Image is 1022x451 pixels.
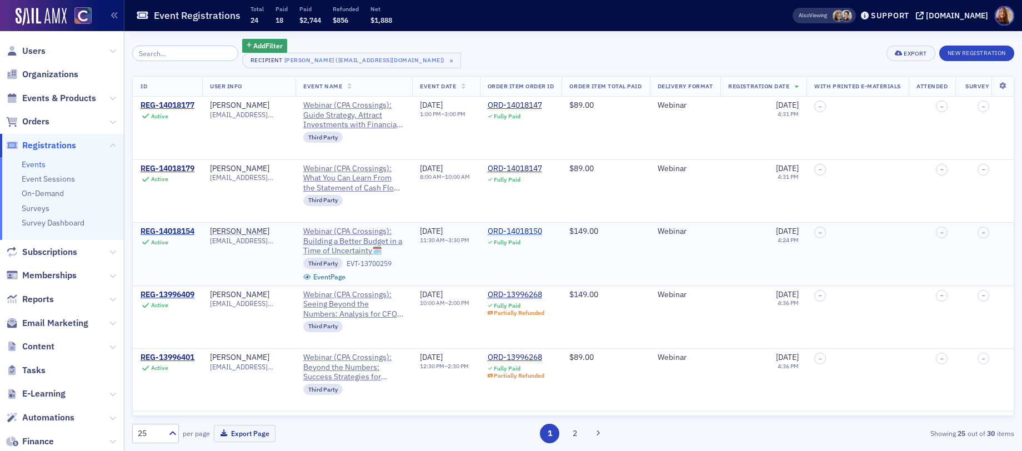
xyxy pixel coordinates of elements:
[6,246,77,258] a: Subscriptions
[303,353,404,382] a: Webinar (CPA Crossings): Beyond the Numbers: Success Strategies for [DEMOGRAPHIC_DATA] CPAs🗓️
[6,92,96,104] a: Events & Products
[569,226,598,236] span: $149.00
[840,10,852,22] span: Pamela Galey-Coleman
[448,236,469,244] time: 3:30 PM
[940,355,944,362] span: –
[22,269,77,282] span: Memberships
[494,372,544,379] div: Partially Refunded
[776,352,799,362] span: [DATE]
[251,16,258,24] span: 24
[141,353,194,363] a: REG-13996401
[303,132,343,143] div: Third Party
[778,110,799,118] time: 4:31 PM
[6,435,54,448] a: Finance
[210,111,288,119] span: [EMAIL_ADDRESS][DOMAIN_NAME]
[303,384,343,395] div: Third Party
[303,101,404,130] a: Webinar (CPA Crossings): Guide Strategy, Attract Investments with Financial Forecasts🗓️
[242,53,461,68] button: Recipient[PERSON_NAME] ([EMAIL_ADDRESS][DOMAIN_NAME])×
[210,227,269,237] a: [PERSON_NAME]
[904,51,926,57] div: Export
[940,166,944,173] span: –
[210,164,269,174] div: [PERSON_NAME]
[242,39,288,53] button: AddFilter
[22,159,46,169] a: Events
[303,273,345,281] a: EventPage
[420,111,465,118] div: –
[210,101,269,111] div: [PERSON_NAME]
[488,227,542,237] a: ORD-14018150
[141,164,194,174] div: REG-14018179
[420,415,443,425] span: [DATE]
[420,236,445,244] time: 11:30 AM
[333,5,359,13] p: Refunded
[151,302,168,309] div: Active
[776,289,799,299] span: [DATE]
[141,82,147,90] span: ID
[658,290,713,300] div: Webinar
[569,352,594,362] span: $89.00
[799,12,809,19] div: Also
[658,82,713,90] span: Delivery Format
[494,176,520,183] div: Fully Paid
[284,54,445,66] div: [PERSON_NAME] ([EMAIL_ADDRESS][DOMAIN_NAME])
[565,424,585,443] button: 2
[833,10,844,22] span: Lauren Standiford
[420,299,469,307] div: –
[448,299,469,307] time: 2:00 PM
[275,16,283,24] span: 18
[210,82,242,90] span: User Info
[183,428,210,438] label: per page
[420,299,445,307] time: 10:00 AM
[819,103,822,110] span: –
[658,101,713,111] div: Webinar
[819,292,822,299] span: –
[303,258,343,269] div: Third Party
[488,82,554,90] span: Order Item Order ID
[132,46,238,61] input: Search…
[210,290,269,300] div: [PERSON_NAME]
[728,428,1014,438] div: Showing out of items
[488,353,545,363] a: ORD-13996268
[370,5,392,13] p: Net
[494,365,520,372] div: Fully Paid
[22,174,75,184] a: Event Sessions
[494,113,520,120] div: Fully Paid
[214,425,275,442] button: Export Page
[151,176,168,183] div: Active
[488,101,542,111] a: ORD-14018147
[22,116,49,128] span: Orders
[448,362,469,370] time: 2:30 PM
[982,355,985,362] span: –
[819,355,822,362] span: –
[141,290,194,300] a: REG-13996409
[447,56,457,66] span: ×
[658,353,713,363] div: Webinar
[6,412,74,424] a: Automations
[420,362,444,370] time: 12:30 PM
[420,237,469,244] div: –
[985,428,997,438] strong: 30
[494,239,520,246] div: Fully Paid
[956,428,968,438] strong: 25
[303,164,404,193] a: Webinar (CPA Crossings): What You Can Learn From the Statement of Cash Flows🗓️
[16,8,67,26] img: SailAMX
[420,173,470,181] div: –
[6,340,54,353] a: Content
[141,101,194,111] div: REG-14018177
[728,82,789,90] span: Registration Date
[154,9,241,22] h1: Event Registrations
[569,82,642,90] span: Order Item Total Paid
[22,139,76,152] span: Registrations
[370,16,392,24] span: $1,888
[420,110,441,118] time: 1:00 PM
[303,227,404,256] a: Webinar (CPA Crossings): Building a Better Budget in a Time of Uncertainty🗓️
[965,82,989,90] span: Survey
[776,226,799,236] span: [DATE]
[658,164,713,174] div: Webinar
